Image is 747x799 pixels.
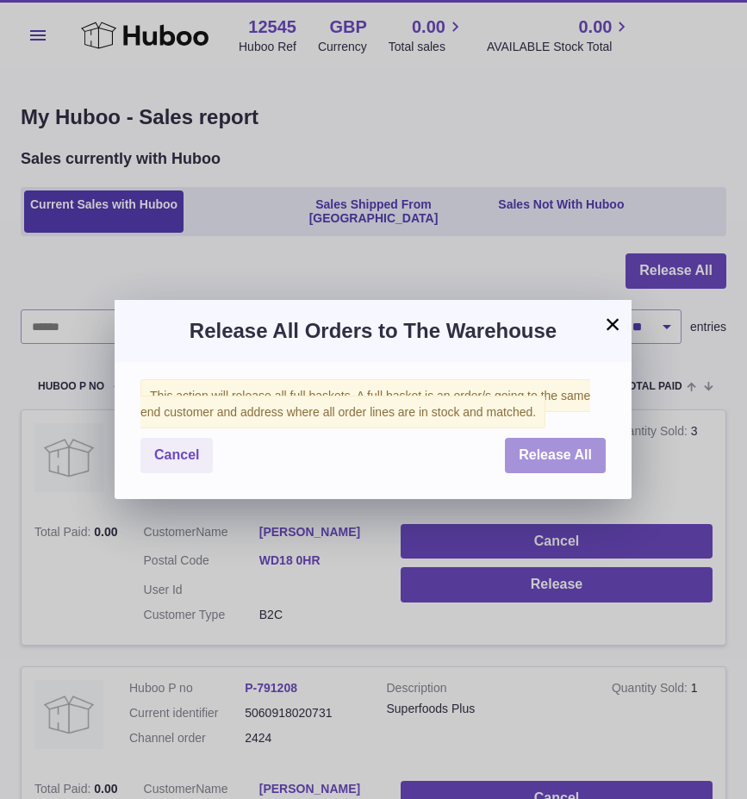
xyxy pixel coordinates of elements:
button: Cancel [140,438,213,473]
button: Release All [505,438,606,473]
button: × [602,314,623,334]
span: This action will release all full baskets. A full basket is an order/s going to the same end cust... [140,379,590,428]
span: Release All [519,447,592,462]
h3: Release All Orders to The Warehouse [140,317,606,345]
span: Cancel [154,447,199,462]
